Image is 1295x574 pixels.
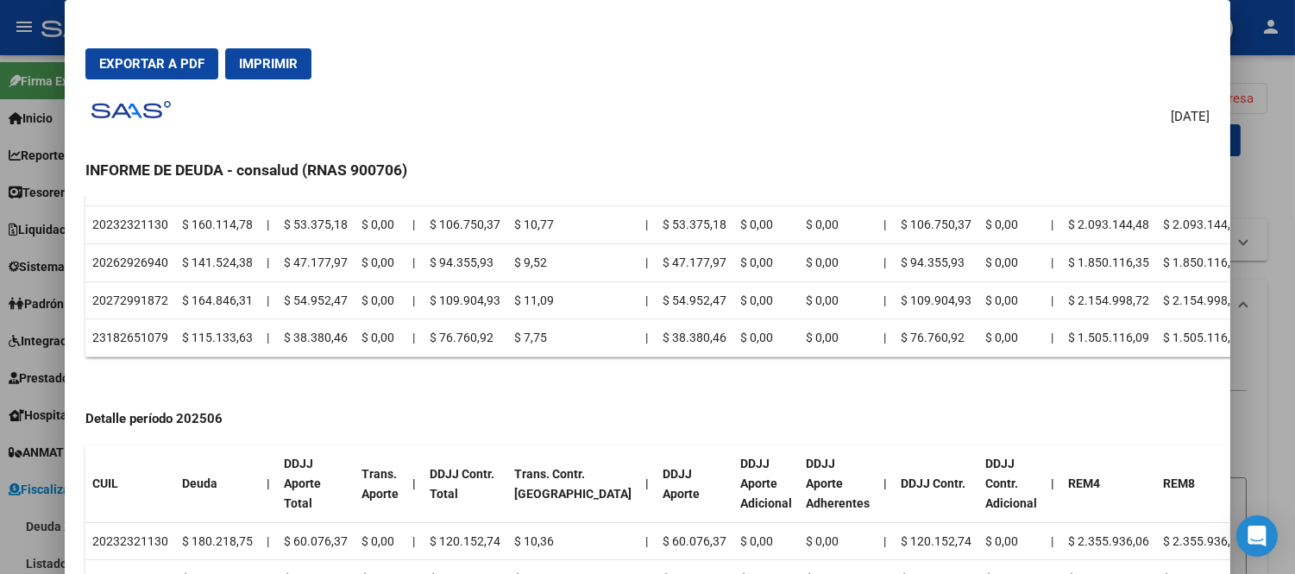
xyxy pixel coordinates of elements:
td: $ 38.380,46 [656,319,733,357]
td: $ 2.093.144,48 [1156,206,1251,244]
td: $ 53.375,18 [277,206,355,244]
th: Trans. Aporte [355,445,405,522]
th: | [1044,445,1061,522]
td: 20262926940 [85,243,175,281]
td: $ 47.177,97 [656,243,733,281]
td: $ 7,75 [507,319,638,357]
td: 23182651079 [85,319,175,357]
td: | [260,319,277,357]
td: $ 0,00 [799,319,877,357]
td: $ 1.505.116,09 [1061,319,1156,357]
th: REM4 [1061,445,1156,522]
td: | [877,243,894,281]
th: Trans. Contr. [GEOGRAPHIC_DATA] [507,445,638,522]
th: | [877,445,894,522]
td: $ 1.850.116,35 [1156,243,1251,281]
td: | [405,206,423,244]
th: CUIL [85,445,175,522]
td: $ 0,00 [799,522,877,560]
td: $ 0,00 [978,522,1044,560]
td: $ 47.177,97 [277,243,355,281]
td: $ 0,00 [733,522,799,560]
button: Exportar a PDF [85,48,218,79]
td: | [405,319,423,357]
td: $ 10,36 [507,522,638,560]
h4: Detalle período 202506 [85,409,1210,429]
td: | [260,281,277,319]
td: $ 109.904,93 [423,281,507,319]
th: DDJJ Aporte Total [277,445,355,522]
th: Deuda [175,445,260,522]
td: $ 0,00 [799,206,877,244]
td: $ 2.355.936,06 [1156,522,1251,560]
td: $ 10,77 [507,206,638,244]
th: DDJJ Aporte Adicional [733,445,799,522]
td: $ 2.093.144,48 [1061,206,1156,244]
td: $ 76.760,92 [423,319,507,357]
td: $ 2.154.998,72 [1061,281,1156,319]
td: $ 60.076,37 [656,522,733,560]
td: $ 54.952,47 [277,281,355,319]
td: | [638,206,656,244]
td: | [1044,522,1061,560]
td: $ 160.114,78 [175,206,260,244]
button: Imprimir [225,48,311,79]
td: | [405,281,423,319]
td: | [638,281,656,319]
td: $ 0,00 [733,243,799,281]
td: $ 120.152,74 [423,522,507,560]
span: [DATE] [1171,107,1210,127]
div: Open Intercom Messenger [1236,515,1278,557]
td: | [1044,243,1061,281]
th: DDJJ Aporte [656,445,733,522]
td: $ 0,00 [799,243,877,281]
th: REM8 [1156,445,1251,522]
td: $ 1.850.116,35 [1061,243,1156,281]
td: | [260,522,277,560]
td: $ 0,00 [355,319,405,357]
td: $ 0,00 [799,281,877,319]
td: $ 0,00 [733,281,799,319]
td: | [877,522,894,560]
td: 20232321130 [85,522,175,560]
td: $ 106.750,37 [894,206,978,244]
td: $ 94.355,93 [423,243,507,281]
td: $ 0,00 [978,243,1044,281]
td: $ 180.218,75 [175,522,260,560]
td: $ 53.375,18 [656,206,733,244]
th: DDJJ Contr. Adicional [978,445,1044,522]
td: $ 1.505.116,09 [1156,319,1251,357]
td: $ 76.760,92 [894,319,978,357]
td: $ 0,00 [355,206,405,244]
td: | [638,319,656,357]
th: | [405,445,423,522]
td: | [1044,319,1061,357]
td: $ 0,00 [355,522,405,560]
td: | [1044,206,1061,244]
th: DDJJ Contr. [894,445,978,522]
td: $ 54.952,47 [656,281,733,319]
td: $ 109.904,93 [894,281,978,319]
td: $ 2.154.998,72 [1156,281,1251,319]
td: $ 94.355,93 [894,243,978,281]
td: $ 0,00 [733,319,799,357]
td: | [877,319,894,357]
td: $ 120.152,74 [894,522,978,560]
th: DDJJ Contr. Total [423,445,507,522]
td: $ 9,52 [507,243,638,281]
td: $ 0,00 [978,281,1044,319]
td: | [1044,281,1061,319]
span: Imprimir [239,56,298,72]
th: | [260,445,277,522]
td: $ 0,00 [355,243,405,281]
td: $ 2.355.936,06 [1061,522,1156,560]
td: $ 141.524,38 [175,243,260,281]
th: DDJJ Aporte Adherentes [799,445,877,522]
td: $ 0,00 [978,319,1044,357]
td: $ 164.846,31 [175,281,260,319]
td: $ 0,00 [355,281,405,319]
th: | [638,445,656,522]
td: | [877,281,894,319]
h3: INFORME DE DEUDA - consalud (RNAS 900706) [85,159,1210,181]
td: | [260,206,277,244]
